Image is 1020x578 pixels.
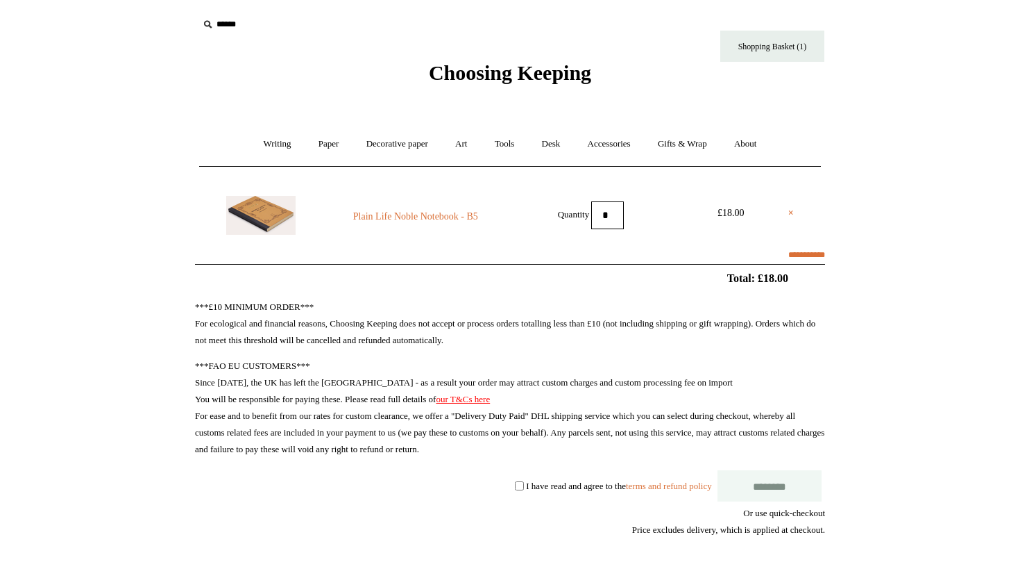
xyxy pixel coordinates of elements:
[720,31,824,62] a: Shopping Basket (1)
[558,208,590,219] label: Quantity
[195,505,825,538] div: Or use quick-checkout
[436,394,490,404] a: our T&Cs here
[788,205,794,222] a: ×
[251,126,304,163] a: Writing
[526,480,711,490] label: I have read and agree to the
[699,205,762,222] div: £18.00
[482,126,527,163] a: Tools
[195,358,825,458] p: ***FAO EU CUSTOMERS*** Since [DATE], the UK has left the [GEOGRAPHIC_DATA] - as a result your ord...
[195,299,825,349] p: ***£10 MINIMUM ORDER*** For ecological and financial reasons, Choosing Keeping does not accept or...
[575,126,643,163] a: Accessories
[626,480,712,490] a: terms and refund policy
[195,522,825,538] div: Price excludes delivery, which is applied at checkout.
[529,126,573,163] a: Desk
[443,126,479,163] a: Art
[354,126,441,163] a: Decorative paper
[429,61,591,84] span: Choosing Keeping
[306,126,352,163] a: Paper
[429,72,591,82] a: Choosing Keeping
[321,208,510,225] a: Plain Life Noble Notebook - B5
[163,272,857,285] h2: Total: £18.00
[226,196,296,235] img: Plain Life Noble Notebook - B5
[645,126,720,163] a: Gifts & Wrap
[722,126,770,163] a: About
